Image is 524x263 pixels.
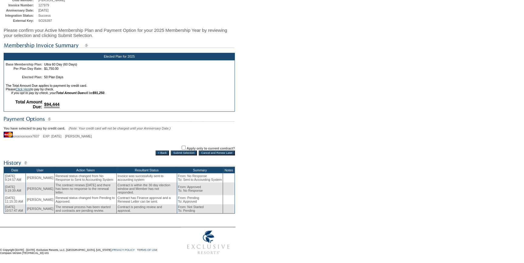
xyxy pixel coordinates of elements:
[43,62,233,66] td: Ultra 60 Day (60 Days)
[26,182,55,195] td: [PERSON_NAME]
[4,25,235,41] div: Please confirm your Active Membership Plan and Payment Option for your 2025 Membership Year by re...
[5,14,37,17] td: Integration Status:
[5,8,37,12] td: Anniversary Date:
[22,75,42,79] b: Elected Plan:
[4,132,13,137] img: icon_cc_mc.gif
[69,126,170,130] span: (Note: Your credit card will not be charged until your Anniversary Date.)
[4,195,26,204] td: [DATE] 11:15:33 AM
[112,248,135,251] a: PRIVACY POLICY
[38,14,50,17] span: Success
[4,182,26,195] td: [DATE] 9:19:39 AM
[11,91,105,95] i: If you opt to pay by check, your will be .
[93,91,104,95] b: $91,250
[38,3,49,7] span: 127979
[223,167,235,174] th: Notes
[177,173,223,182] td: From: No Response To: Sent to Accounting System
[4,115,235,123] img: subTtlPaymentOptions.gif
[156,150,169,155] input: < Back
[117,195,177,204] td: Contract has Finance approval and a Renewal Letter can be sent.
[54,204,116,214] td: The renewal process has been started and contracts are pending review.
[44,102,60,108] span: $94,444
[171,150,197,155] input: Submit Selection
[38,8,49,12] span: [DATE]
[5,19,37,22] td: External Key:
[13,67,42,70] b: Per Plan Day Rate:
[117,173,177,182] td: Invoice was successfully sent to accounting system
[181,227,235,258] img: Exclusive Resorts
[54,173,116,182] td: Renewal status changed from No Response to Sent to Accounting System
[26,204,55,214] td: [PERSON_NAME]
[4,204,26,214] td: [DATE] 10:57:47 AM
[4,130,235,138] div: xxxxxxxxxxxx7637 EXP: [DATE] [PERSON_NAME]
[5,3,37,7] td: Invoice Number:
[177,204,223,214] td: From: Not Started To: Pending
[54,167,116,174] th: Action Taken
[117,204,177,214] td: Contract is pending review and approval.
[4,126,65,130] b: You have selected to pay by credit card.
[54,182,116,195] td: The contract renews [DATE] and there has been no response to the renewal letter.
[177,195,223,204] td: From: Pending To: Approved
[26,167,55,174] th: User
[26,195,55,204] td: [PERSON_NAME]
[4,167,26,174] th: Date
[4,159,235,167] img: subTtlHistory.gif
[56,91,84,95] b: Total Amount Due
[6,62,42,66] b: Base Membership Plan:
[4,173,26,182] td: [DATE] 9:24:57 AM
[54,195,116,204] td: Renewal status changed from Pending to Approved.
[177,167,223,174] th: Summary
[5,84,233,95] td: The Total Amount Due applies to payment by credit card. Please to pay by check.
[15,99,43,109] b: Total Amount Due:
[117,182,177,195] td: Contract is within the 30 day election window and Member has not responded.
[117,167,177,174] th: Resultant Status
[187,147,235,150] label: Apply only to current contract?
[177,182,223,195] td: From: Approved To: No Response
[16,87,31,91] a: Click Here
[4,53,235,60] div: Elected Plan for 2025
[199,150,235,155] input: Cancel and Renew Later
[137,248,158,251] a: TERMS OF USE
[38,19,52,22] span: SO26397
[4,42,235,49] img: subTtlMembershipInvoiceSummary.gif
[43,75,233,79] td: 50 Plan Days
[43,67,233,70] td: $1,750.00
[26,173,55,182] td: [PERSON_NAME]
